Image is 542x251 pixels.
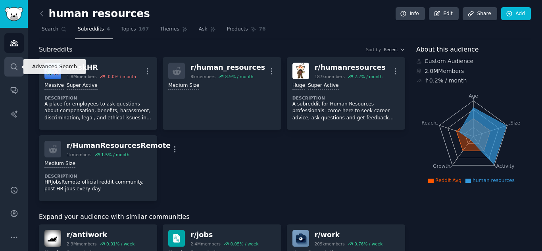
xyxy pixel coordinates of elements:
[39,57,157,130] a: AskHRr/AskHR1.8Mmembers-0.0% / monthMassiveSuper ActiveDescriptionA place for employees to ask qu...
[292,82,305,90] div: Huge
[67,141,171,151] div: r/ HumanResourcesRemote
[416,67,531,75] div: 2.0M Members
[160,26,179,33] span: Themes
[44,160,75,168] div: Medium Size
[78,26,104,33] span: Subreddits
[44,95,152,101] dt: Description
[384,47,405,52] button: Recent
[196,23,219,39] a: Ask
[463,7,497,21] a: Share
[354,74,382,79] div: 2.2 % / month
[39,8,150,20] h2: human resources
[308,82,339,90] div: Super Active
[315,241,345,247] div: 209k members
[190,63,265,73] div: r/ human_resources
[163,57,281,130] a: r/human_resources8kmembers8.9% / monthMedium Size
[75,23,113,39] a: Subreddits4
[121,26,136,33] span: Topics
[118,23,152,39] a: Topics167
[287,57,405,130] a: humanresourcesr/humanresources187kmembers2.2% / monthHugeSuper ActiveDescriptionA subreddit for H...
[190,230,258,240] div: r/ jobs
[5,7,23,21] img: GummySearch logo
[44,230,61,247] img: antiwork
[106,74,136,79] div: -0.0 % / month
[44,82,64,90] div: Massive
[39,23,69,39] a: Search
[435,178,461,183] span: Reddit Avg
[259,26,266,33] span: 76
[168,82,199,90] div: Medium Size
[190,74,215,79] div: 8k members
[67,152,92,157] div: 1k members
[44,101,152,122] p: A place for employees to ask questions about compensation, benefits, harassment, discrimination, ...
[292,101,400,122] p: A subreddit for Human Resources professionals: come here to seek career advice, ask questions and...
[67,241,97,247] div: 2.9M members
[227,26,248,33] span: Products
[425,77,467,85] div: ↑ 0.2 % / month
[157,23,190,39] a: Themes
[469,93,478,99] tspan: Age
[139,26,149,33] span: 167
[473,178,515,183] span: human resources
[67,63,136,73] div: r/ AskHR
[107,26,110,33] span: 4
[44,179,152,193] p: HRJobsRemote official reddit community. post HR jobs every day.
[67,230,135,240] div: r/ antiwork
[44,173,152,179] dt: Description
[39,45,73,55] span: Subreddits
[101,152,129,157] div: 1.5 % / month
[292,63,309,79] img: humanresources
[292,230,309,247] img: work
[230,241,258,247] div: 0.05 % / week
[190,241,221,247] div: 2.4M members
[42,26,58,33] span: Search
[168,230,185,247] img: jobs
[496,163,515,169] tspan: Activity
[39,212,189,222] span: Expand your audience with similar communities
[433,163,450,169] tspan: Growth
[501,7,531,21] a: Add
[67,74,97,79] div: 1.8M members
[106,241,135,247] div: 0.01 % / week
[429,7,459,21] a: Edit
[354,241,382,247] div: 0.76 % / week
[315,230,383,240] div: r/ work
[416,57,531,65] div: Custom Audience
[416,45,479,55] span: About this audience
[44,63,61,79] img: AskHR
[396,7,425,21] a: Info
[315,74,345,79] div: 187k members
[421,120,436,125] tspan: Reach
[39,135,157,201] a: r/HumanResourcesRemote1kmembers1.5% / monthMedium SizeDescriptionHRJobsRemote official reddit com...
[366,47,381,52] div: Sort by
[292,95,400,101] dt: Description
[315,63,386,73] div: r/ humanresources
[199,26,208,33] span: Ask
[224,23,269,39] a: Products76
[225,74,253,79] div: 8.9 % / month
[67,82,98,90] div: Super Active
[510,120,520,125] tspan: Size
[384,47,398,52] span: Recent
